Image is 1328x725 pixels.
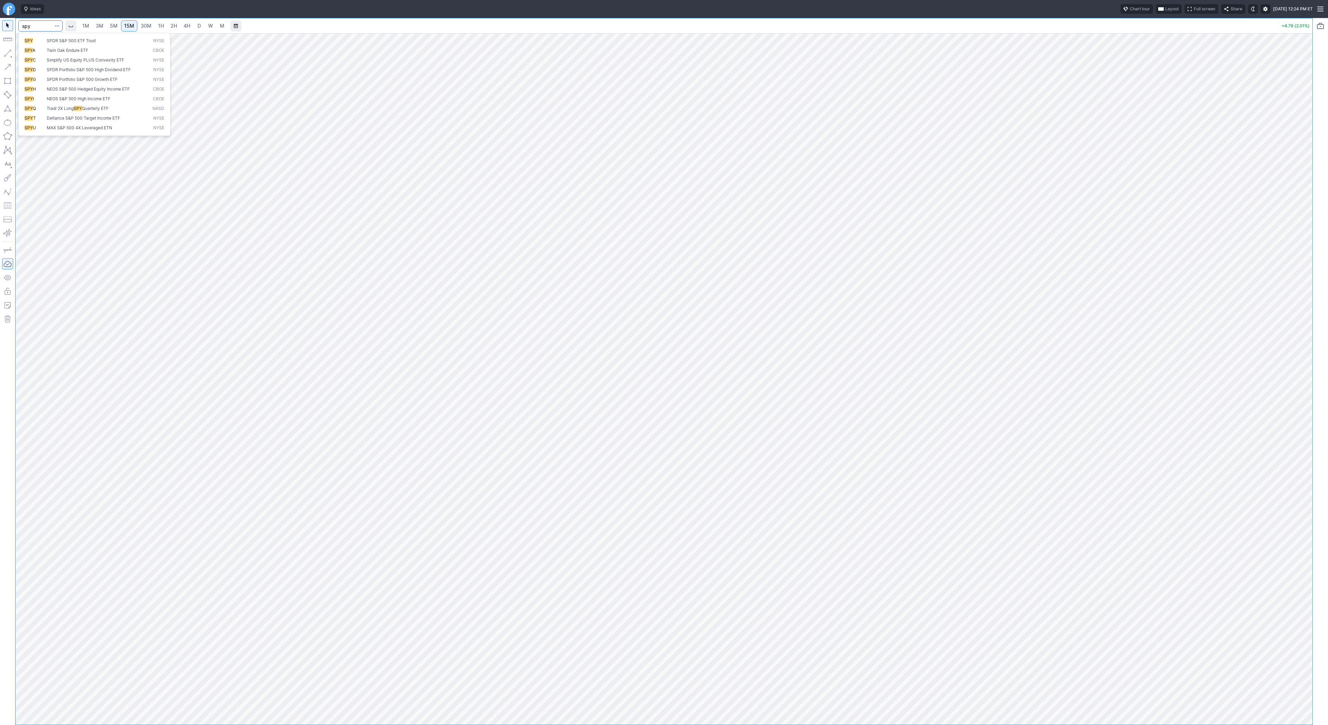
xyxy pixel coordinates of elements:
[1282,24,1310,28] p: +4.79 (2.01%)
[18,20,63,31] input: Search
[30,6,41,12] span: Ideas
[25,77,33,82] span: SPY
[25,86,33,92] span: SPY
[155,20,167,31] a: 1H
[47,57,124,63] span: Simplify US Equity PLUS Convexity ETF
[96,23,103,29] span: 3M
[2,20,13,31] button: Mouse
[82,106,109,111] span: Quarterly ETF
[2,48,13,59] button: Line
[1156,4,1182,14] button: Layout
[47,67,131,72] span: SPDR Portfolio S&P 500 High Dividend ETF
[47,125,112,130] span: MAX S&P 500 4X Leveraged ETN
[2,89,13,100] button: Rotated rectangle
[33,77,36,82] span: G
[153,67,164,73] span: NYSE
[25,38,33,43] span: SPY
[2,131,13,142] button: Polygon
[47,106,74,111] span: Tradr 2X Long
[2,272,13,283] button: Hide drawings
[2,314,13,325] button: Remove all autosaved drawings
[153,57,164,63] span: NYSE
[208,23,213,29] span: W
[52,20,62,31] button: Search
[181,20,193,31] a: 4H
[82,23,89,29] span: 1M
[1261,4,1270,14] button: Settings
[33,57,36,63] span: C
[153,115,164,121] span: NYSE
[47,96,110,101] span: NEOS S&P 500 High Income ETF
[1230,6,1242,12] span: Share
[2,286,13,297] button: Lock drawings
[33,125,36,130] span: U
[230,20,241,31] button: Range
[25,125,33,130] span: SPY
[153,77,164,83] span: NYSE
[2,34,13,45] button: Measure
[2,75,13,86] button: Rectangle
[33,115,36,121] span: T
[47,77,118,82] span: SPDR Portfolio S&P 500 Growth ETF
[79,20,92,31] a: 1M
[21,4,44,14] button: Ideas
[33,106,36,111] span: Q
[170,23,177,29] span: 2H
[138,20,155,31] a: 30M
[2,300,13,311] button: Add note
[153,96,164,102] span: CBOE
[25,67,33,72] span: SPY
[205,20,216,31] a: W
[2,145,13,156] button: XABCD
[65,20,76,31] button: Interval
[197,23,201,29] span: D
[25,106,33,111] span: SPY
[47,48,88,53] span: Twin Oak Endure ETF
[158,23,164,29] span: 1H
[25,48,33,53] span: SPY
[1248,4,1258,14] button: Toggle dark mode
[2,214,13,225] button: Position
[107,20,121,31] a: 5M
[153,48,164,54] span: CBOE
[1315,20,1326,31] button: Portfolio watchlist
[2,258,13,269] button: Drawings Autosave: On
[220,23,224,29] span: M
[25,57,33,63] span: SPY
[1120,4,1153,14] button: Chart tour
[2,244,13,255] button: Drawing mode: Single
[25,96,33,101] span: SPY
[1165,6,1179,12] span: Layout
[153,106,164,112] span: NASD
[124,23,134,29] span: 15M
[47,38,96,43] span: SPDR S&P 500 ETF Trust
[1221,4,1245,14] button: Share
[2,227,13,239] button: Anchored VWAP
[2,186,13,197] button: Elliott waves
[18,33,170,136] div: Search
[110,23,118,29] span: 5M
[47,115,120,121] span: Defiance S&P 500 Target Income ETF
[2,200,13,211] button: Fibonacci retracements
[216,20,228,31] a: M
[33,48,35,53] span: A
[184,23,190,29] span: 4H
[2,62,13,73] button: Arrow
[25,115,33,121] span: SPY
[2,172,13,183] button: Brush
[2,103,13,114] button: Triangle
[1130,6,1150,12] span: Chart tour
[194,20,205,31] a: D
[1184,4,1218,14] button: Full screen
[33,86,36,92] span: H
[153,86,164,92] span: CBOE
[1273,6,1313,12] span: [DATE] 12:24 PM ET
[74,106,82,111] span: SPY
[141,23,151,29] span: 30M
[121,20,137,31] a: 15M
[3,3,15,15] a: Finviz.com
[33,67,36,72] span: D
[153,125,164,131] span: NYSE
[1194,6,1215,12] span: Full screen
[2,158,13,169] button: Text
